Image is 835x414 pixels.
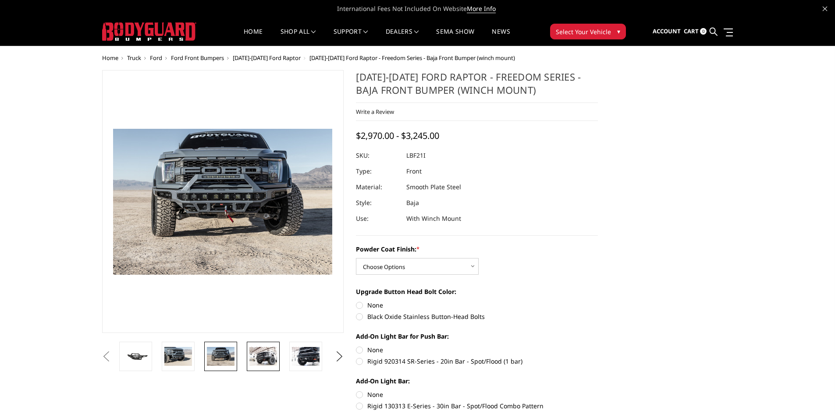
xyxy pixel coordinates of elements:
a: Dealers [386,28,419,46]
label: Rigid 920314 SR-Series - 20in Bar - Spot/Flood (1 bar) [356,357,598,366]
a: More Info [467,4,496,13]
dd: Baja [406,195,419,211]
a: shop all [281,28,316,46]
label: None [356,390,598,399]
span: [DATE]-[DATE] Ford Raptor - Freedom Series - Baja Front Bumper (winch mount) [309,54,515,62]
a: Support [334,28,368,46]
img: BODYGUARD BUMPERS [102,22,196,41]
span: 0 [700,28,707,35]
span: Account [653,27,681,35]
a: Home [102,54,118,62]
dd: Front [406,163,422,179]
a: Write a Review [356,108,394,116]
dt: Style: [356,195,400,211]
a: Home [244,28,263,46]
label: Add-On Light Bar for Push Bar: [356,332,598,341]
dt: SKU: [356,148,400,163]
a: [DATE]-[DATE] Ford Raptor [233,54,301,62]
h1: [DATE]-[DATE] Ford Raptor - Freedom Series - Baja Front Bumper (winch mount) [356,70,598,103]
dt: Material: [356,179,400,195]
button: Select Your Vehicle [550,24,626,39]
label: Black Oxide Stainless Button-Head Bolts [356,312,598,321]
label: Upgrade Button Head Bolt Color: [356,287,598,296]
a: News [492,28,510,46]
dd: With Winch Mount [406,211,461,226]
img: 2021-2025 Ford Raptor - Freedom Series - Baja Front Bumper (winch mount) [249,347,277,365]
span: $2,970.00 - $3,245.00 [356,130,439,142]
label: Rigid 130313 E-Series - 30in Bar - Spot/Flood Combo Pattern [356,401,598,410]
button: Next [333,350,346,363]
span: Cart [684,27,699,35]
a: Cart 0 [684,20,707,43]
img: 2021-2025 Ford Raptor - Freedom Series - Baja Front Bumper (winch mount) [292,347,320,365]
a: Truck [127,54,141,62]
dd: Smooth Plate Steel [406,179,461,195]
a: 2021-2025 Ford Raptor - Freedom Series - Baja Front Bumper (winch mount) [102,70,344,333]
a: Account [653,20,681,43]
label: Add-On Light Bar: [356,376,598,386]
label: None [356,345,598,354]
dt: Type: [356,163,400,179]
img: 2021-2025 Ford Raptor - Freedom Series - Baja Front Bumper (winch mount) [207,347,235,365]
dt: Use: [356,211,400,226]
img: 2021-2025 Ford Raptor - Freedom Series - Baja Front Bumper (winch mount) [164,347,192,365]
span: Select Your Vehicle [556,27,611,36]
span: ▾ [617,27,620,36]
dd: LBF21I [406,148,426,163]
a: Ford [150,54,162,62]
label: Powder Coat Finish: [356,244,598,254]
a: SEMA Show [436,28,474,46]
a: Ford Front Bumpers [171,54,224,62]
button: Previous [100,350,113,363]
label: None [356,301,598,310]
